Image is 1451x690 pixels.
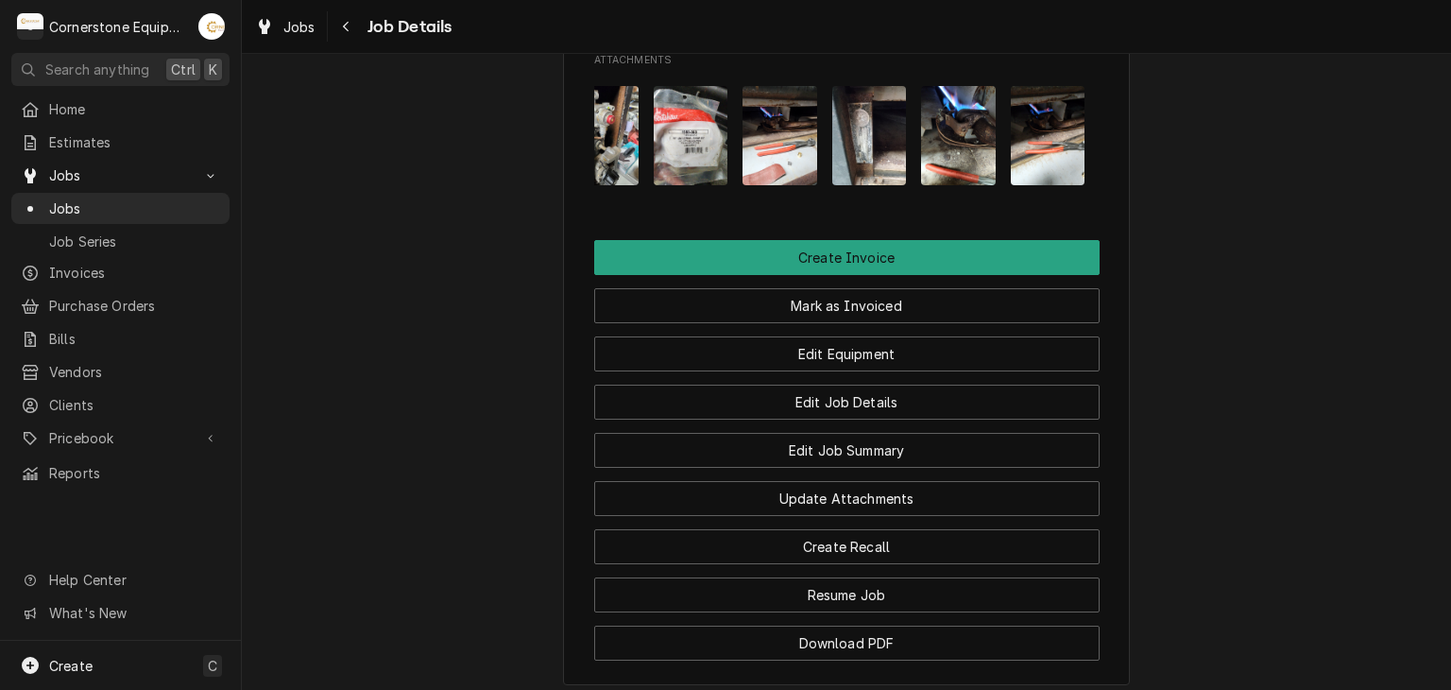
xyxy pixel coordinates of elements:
span: Job Details [362,14,452,40]
div: Button Group Row [594,420,1100,468]
span: Reports [49,463,220,483]
a: Invoices [11,257,230,288]
div: Button Group Row [594,516,1100,564]
div: C [17,13,43,40]
span: Clients [49,395,220,415]
div: Button Group Row [594,612,1100,661]
button: Navigate back [332,11,362,42]
a: Go to Pricebook [11,423,230,454]
span: K [209,60,217,79]
div: AB [198,13,225,40]
a: Jobs [248,11,323,43]
span: Ctrl [171,60,196,79]
button: Update Attachments [594,481,1100,516]
div: Attachments [594,53,1100,200]
img: KPsI7H3rTluTjxicQmpy [1011,86,1085,185]
button: Resume Job [594,578,1100,612]
span: Home [49,99,220,119]
span: Vendors [49,362,220,382]
span: Job Series [49,232,220,251]
div: Button Group Row [594,371,1100,420]
img: QhEt8WhrQ0SSH8PC9BMQ [743,86,817,185]
a: Vendors [11,356,230,388]
span: Jobs [283,17,316,37]
a: Jobs [11,193,230,224]
span: Attachments [594,72,1100,201]
div: Button Group Row [594,564,1100,612]
div: Cornerstone Equipment Repair, LLC [49,17,188,37]
button: Create Recall [594,529,1100,564]
div: Button Group [594,240,1100,661]
img: ns8VNxAGQXGZjQ3dypkm [921,86,996,185]
div: Cornerstone Equipment Repair, LLC's Avatar [17,13,43,40]
img: YI2AGz4zT220uDFuoOjz [832,86,907,185]
a: Bills [11,323,230,354]
span: Attachments [594,53,1100,68]
span: Bills [49,329,220,349]
span: Purchase Orders [49,296,220,316]
a: Go to Jobs [11,160,230,191]
span: C [208,656,217,676]
a: Job Series [11,226,230,257]
button: Edit Equipment [594,336,1100,371]
button: Mark as Invoiced [594,288,1100,323]
div: Button Group Row [594,323,1100,371]
span: Help Center [49,570,218,590]
a: Home [11,94,230,125]
span: Estimates [49,132,220,152]
button: Download PDF [594,626,1100,661]
button: Search anythingCtrlK [11,53,230,86]
div: Button Group Row [594,240,1100,275]
span: Create [49,658,93,674]
button: Edit Job Details [594,385,1100,420]
a: Purchase Orders [11,290,230,321]
a: Clients [11,389,230,421]
span: Invoices [49,263,220,283]
img: o9IVVtzyRc6g0C6QOsRC [564,86,639,185]
a: Reports [11,457,230,489]
span: Pricebook [49,428,192,448]
div: Andrew Buigues's Avatar [198,13,225,40]
a: Estimates [11,127,230,158]
span: What's New [49,603,218,623]
button: Edit Job Summary [594,433,1100,468]
div: Button Group Row [594,468,1100,516]
a: Go to What's New [11,597,230,629]
span: Jobs [49,165,192,185]
span: Search anything [45,60,149,79]
button: Create Invoice [594,240,1100,275]
div: Button Group Row [594,275,1100,323]
span: Jobs [49,198,220,218]
a: Go to Help Center [11,564,230,595]
img: tem67FeyTqRX3iCbiIjj [654,86,728,185]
